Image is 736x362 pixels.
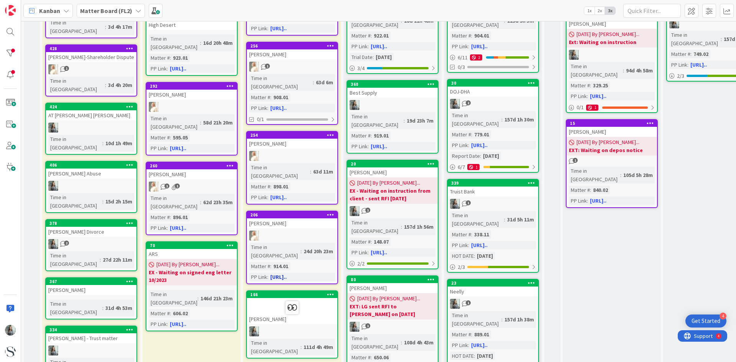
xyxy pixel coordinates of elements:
[149,133,170,142] div: Matter #
[351,82,438,87] div: 360
[404,116,405,125] span: :
[467,164,480,170] div: 1
[171,54,190,62] div: 923.01
[350,187,435,202] b: EX - Waiting on instruction from client - sent RFI [DATE]
[347,81,438,98] div: 360Best Supply
[46,239,136,249] div: LG
[48,181,58,191] img: LG
[46,45,136,62] div: 428[PERSON_NAME]-Shareholder Dispute
[569,92,587,100] div: PP Link
[350,238,371,246] div: Matter #
[373,53,374,61] span: :
[569,50,579,60] img: LG
[302,247,335,256] div: 24d 20h 23m
[466,200,471,205] span: 1
[105,23,106,31] span: :
[46,123,136,133] div: LG
[146,241,238,331] a: 70ARS[DATE] By [PERSON_NAME]...EX - Waiting on signed eng letter 10/2023Time in [GEOGRAPHIC_DATA]...
[350,100,360,110] img: LG
[351,161,438,167] div: 20
[146,82,238,156] a: 292[PERSON_NAME]KSTime in [GEOGRAPHIC_DATA]:58d 21h 20mMatter #:595.05PP Link:[URL]..
[692,50,710,58] div: 749.02
[301,247,302,256] span: :
[48,239,58,249] img: LG
[690,50,692,58] span: :
[200,118,201,127] span: :
[5,5,16,16] img: Visit kanbanzone.com
[45,219,137,271] a: 378[PERSON_NAME] DivorceLGTime in [GEOGRAPHIC_DATA]:27d 22h 11m
[450,42,468,51] div: PP Link
[458,54,468,62] span: 6 / 11
[472,130,491,139] div: 779.01
[620,171,621,179] span: :
[471,230,472,239] span: :
[503,115,536,124] div: 157d 1h 30m
[270,182,271,191] span: :
[447,179,539,273] a: 339Truist BankLGTime in [GEOGRAPHIC_DATA]:31d 5h 11mMatter #:338.11PP Link:[URL]..HOT DATE:[DATE]2/3
[149,34,200,51] div: Time in [GEOGRAPHIC_DATA]
[313,78,314,87] span: :
[16,1,35,10] span: Support
[450,199,460,209] img: LG
[46,220,136,237] div: 378[PERSON_NAME] Divorce
[347,64,438,73] div: 3/4
[106,81,134,89] div: 3d 4h 20m
[347,206,438,216] div: LG
[448,180,538,197] div: 339Truist Bank
[347,161,438,167] div: 20
[249,93,270,102] div: Matter #
[721,35,722,43] span: :
[481,152,501,160] div: [DATE]
[448,162,538,172] div: 6/71
[49,162,136,168] div: 406
[249,231,259,241] img: KS
[103,197,134,206] div: 15d 2h 15m
[46,64,136,74] div: KS
[669,50,690,58] div: Matter #
[448,53,538,62] div: 6/112
[48,18,105,35] div: Time in [GEOGRAPHIC_DATA]
[368,248,369,257] span: :
[347,161,438,177] div: 20[PERSON_NAME]
[347,259,438,269] div: 2/2
[504,215,505,224] span: :
[270,105,287,111] a: [URL]..
[569,186,590,194] div: Matter #
[567,127,657,137] div: [PERSON_NAME]
[371,238,372,246] span: :
[450,31,471,40] div: Matter #
[569,197,587,205] div: PP Link
[350,31,371,40] div: Matter #
[471,142,488,149] a: [URL]..
[46,162,136,169] div: 406
[368,142,369,151] span: :
[149,224,167,232] div: PP Link
[171,213,190,221] div: 896.01
[347,88,438,98] div: Best Supply
[49,46,136,51] div: 428
[567,19,657,29] div: [PERSON_NAME]
[149,144,167,152] div: PP Link
[175,183,180,188] span: 1
[48,123,58,133] img: LG
[567,103,657,112] div: 0/11
[250,43,337,49] div: 256
[146,83,237,100] div: 292[PERSON_NAME]
[347,80,439,154] a: 360Best SupplyLGTime in [GEOGRAPHIC_DATA]:19d 23h 7mMatter #:919.01PP Link:[URL]..
[471,31,472,40] span: :
[250,212,337,218] div: 206
[669,31,721,48] div: Time in [GEOGRAPHIC_DATA]
[48,64,58,74] img: KS
[249,151,259,161] img: KS
[372,131,391,140] div: 919.01
[314,78,335,87] div: 63d 6m
[447,79,539,173] a: 30DOJ-DHALGTime in [GEOGRAPHIC_DATA]:157d 1h 30mMatter #:779.01PP Link:[URL]..Report Date:[DATE]6/71
[247,211,337,228] div: 206[PERSON_NAME]
[450,99,460,109] img: LG
[247,231,337,241] div: KS
[247,62,337,72] div: KS
[347,81,438,88] div: 360
[146,162,237,169] div: 260
[201,198,235,206] div: 62d 23h 35m
[350,248,368,257] div: PP Link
